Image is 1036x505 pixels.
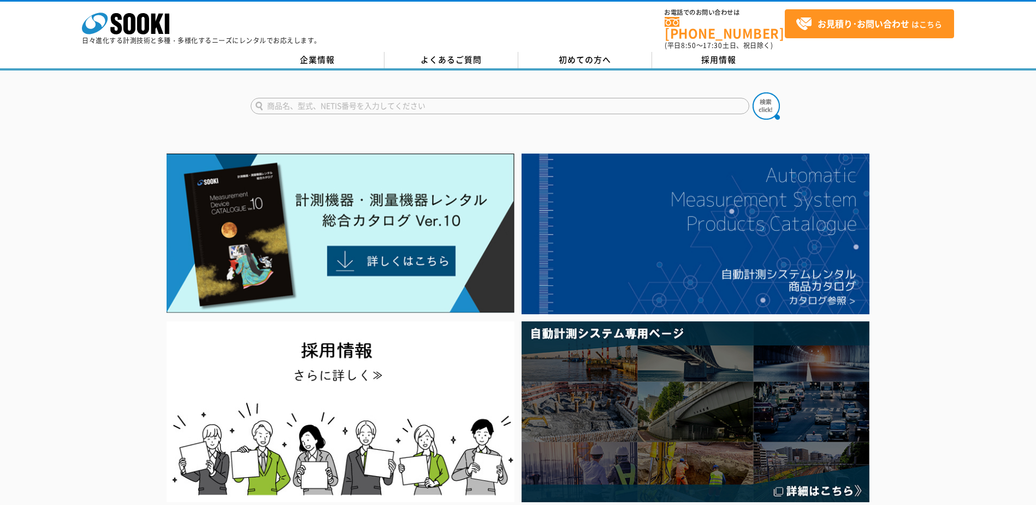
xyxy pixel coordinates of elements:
[167,154,514,313] img: Catalog Ver10
[818,17,909,30] strong: お見積り･お問い合わせ
[251,52,384,68] a: 企業情報
[665,9,785,16] span: お電話でのお問い合わせは
[384,52,518,68] a: よくあるご質問
[703,40,723,50] span: 17:30
[681,40,696,50] span: 8:50
[522,321,869,502] img: 自動計測システム専用ページ
[665,17,785,39] a: [PHONE_NUMBER]
[665,40,773,50] span: (平日 ～ 土日、祝日除く)
[796,16,942,32] span: はこちら
[753,92,780,120] img: btn_search.png
[559,54,611,66] span: 初めての方へ
[251,98,749,114] input: 商品名、型式、NETIS番号を入力してください
[522,154,869,314] img: 自動計測システムカタログ
[785,9,954,38] a: お見積り･お問い合わせはこちら
[167,321,514,502] img: SOOKI recruit
[82,37,321,44] p: 日々進化する計測技術と多種・多様化するニーズにレンタルでお応えします。
[652,52,786,68] a: 採用情報
[518,52,652,68] a: 初めての方へ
